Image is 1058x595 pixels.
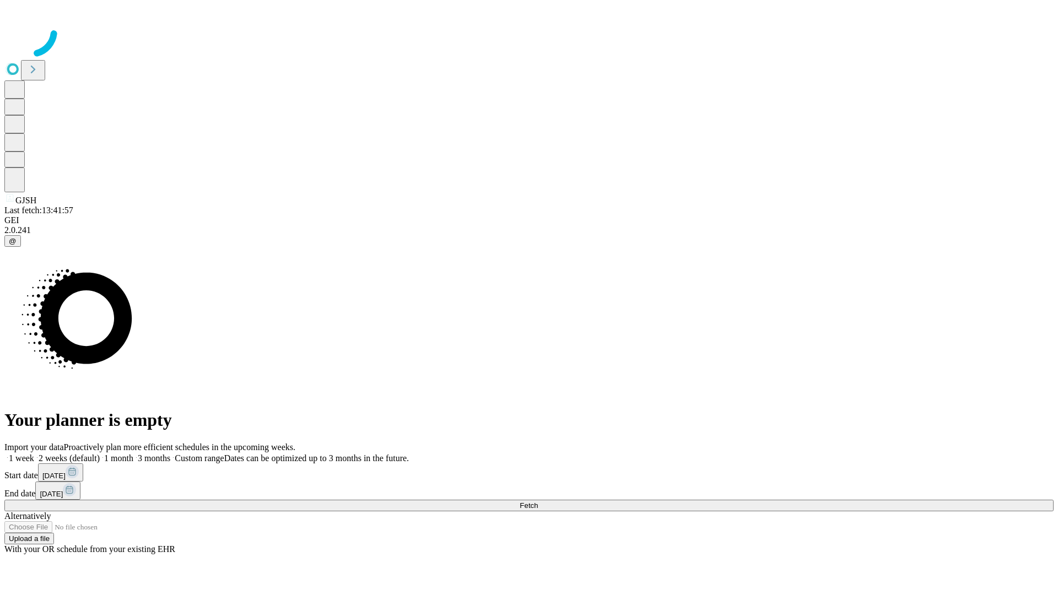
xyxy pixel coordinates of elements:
[175,453,224,463] span: Custom range
[15,196,36,205] span: GJSH
[9,237,17,245] span: @
[35,482,80,500] button: [DATE]
[4,533,54,544] button: Upload a file
[520,501,538,510] span: Fetch
[4,235,21,247] button: @
[4,511,51,521] span: Alternatively
[39,453,100,463] span: 2 weeks (default)
[4,225,1054,235] div: 2.0.241
[64,442,295,452] span: Proactively plan more efficient schedules in the upcoming weeks.
[40,490,63,498] span: [DATE]
[138,453,170,463] span: 3 months
[224,453,409,463] span: Dates can be optimized up to 3 months in the future.
[4,482,1054,500] div: End date
[38,463,83,482] button: [DATE]
[4,215,1054,225] div: GEI
[4,463,1054,482] div: Start date
[42,472,66,480] span: [DATE]
[4,442,64,452] span: Import your data
[4,544,175,554] span: With your OR schedule from your existing EHR
[4,410,1054,430] h1: Your planner is empty
[9,453,34,463] span: 1 week
[4,500,1054,511] button: Fetch
[104,453,133,463] span: 1 month
[4,205,73,215] span: Last fetch: 13:41:57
